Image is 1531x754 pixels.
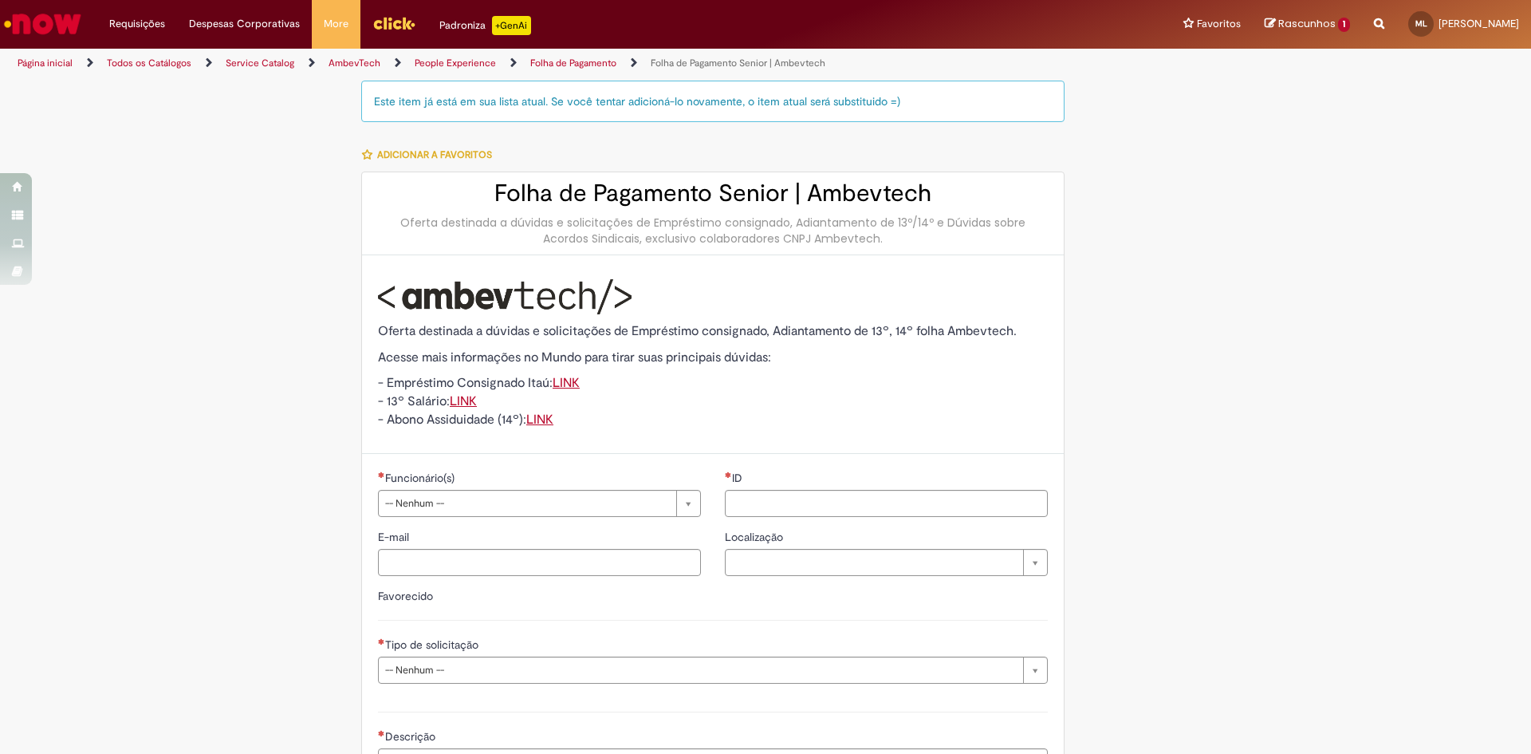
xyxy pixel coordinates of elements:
span: 1 [1338,18,1350,32]
span: Acesse mais informações no Mundo para tirar suas principais dúvidas: [378,349,771,365]
span: Localização [725,530,786,544]
span: - Abono Assiduidade (14º): [378,412,553,428]
div: Este item já está em sua lista atual. Se você tentar adicioná-lo novamente, o item atual será sub... [361,81,1065,122]
span: Adicionar a Favoritos [377,148,492,161]
div: Padroniza [439,16,531,35]
a: Folha de Pagamento Senior | Ambevtech [651,57,825,69]
div: Oferta destinada a dúvidas e solicitações de Empréstimo consignado, Adiantamento de 13º/14º e Dúv... [378,215,1048,247]
span: Requisições [109,16,165,32]
a: Página inicial [18,57,73,69]
span: Necessários [378,730,385,736]
span: E-mail [378,530,412,544]
a: LINK [450,393,477,409]
span: Rascunhos [1278,16,1336,31]
ul: Trilhas de página [12,49,1009,78]
span: Tipo de solicitação [385,638,482,652]
label: Favorecido [378,589,433,603]
a: Folha de Pagamento [530,57,616,69]
img: ServiceNow [2,8,84,40]
input: E-mail [378,549,701,576]
h2: Folha de Pagamento Senior | Ambevtech [378,180,1048,207]
span: ID [732,471,746,485]
a: Todos os Catálogos [107,57,191,69]
span: - 13º Salário: [378,393,477,409]
span: Necessários [725,472,732,478]
span: - Empréstimo Consignado Itaú: [378,375,580,391]
span: ML [1415,18,1427,29]
span: More [324,16,348,32]
span: Despesas Corporativas [189,16,300,32]
span: [PERSON_NAME] [1439,17,1519,30]
a: People Experience [415,57,496,69]
span: -- Nenhum -- [385,491,668,516]
span: Necessários [378,472,385,478]
a: AmbevTech [329,57,380,69]
a: LINK [553,375,580,391]
span: Descrição [385,729,439,744]
a: LINK [526,412,553,428]
a: Limpar campo Localização [725,549,1048,576]
span: Funcionário(s) [385,471,458,485]
a: Service Catalog [226,57,294,69]
span: Necessários [378,638,385,645]
span: -- Nenhum -- [385,657,1015,683]
img: click_logo_yellow_360x200.png [372,11,415,35]
a: Rascunhos [1265,17,1350,32]
span: Oferta destinada a dúvidas e solicitações de Empréstimo consignado, Adiantamento de 13º, 14º folh... [378,323,1017,339]
input: ID [725,490,1048,517]
p: +GenAi [492,16,531,35]
button: Adicionar a Favoritos [361,138,501,172]
span: Favoritos [1197,16,1241,32]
